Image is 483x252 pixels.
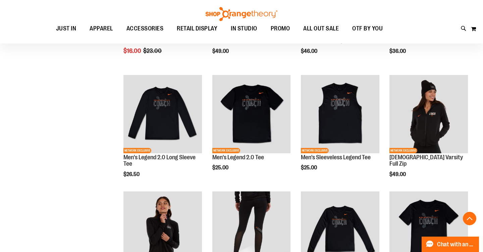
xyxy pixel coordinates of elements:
span: APPAREL [90,21,113,36]
img: OTF Mens Coach FA23 Legend 2.0 LS Tee - Black primary image [123,75,202,153]
span: ACCESSORIES [126,21,164,36]
a: Men's Legend 2.0 Tee [212,154,264,161]
a: OTF Mens Coach FA23 Legend 2.0 SS Tee - Black primary imageNETWORK EXCLUSIVE [212,75,291,154]
img: OTF Mens Coach FA23 Legend Sleeveless Tee - Black primary image [301,75,379,153]
span: $25.00 [301,165,318,171]
div: product [120,72,205,194]
span: $16.00 [123,48,142,54]
a: [DEMOGRAPHIC_DATA] Varsity Full Zip [389,154,463,167]
span: $36.00 [389,48,407,54]
div: product [386,72,471,194]
span: $49.00 [389,171,407,177]
span: OTF BY YOU [352,21,383,36]
span: JUST IN [56,21,76,36]
a: Men's Legend 2.0 Long Sleeve Tee [123,154,196,167]
span: NETWORK EXCLUSIVE [389,148,417,153]
div: product [298,72,383,188]
span: IN STUDIO [231,21,257,36]
a: OTF Mens Coach FA23 Legend 2.0 LS Tee - Black primary imageNETWORK EXCLUSIVE [123,75,202,154]
span: Chat with an Expert [437,241,475,248]
a: OTF Mens Coach FA23 Legend Sleeveless Tee - Black primary imageNETWORK EXCLUSIVE [301,75,379,154]
a: Men's Sleeveless Legend Tee [301,154,371,161]
span: $26.50 [123,171,141,177]
span: ALL OUT SALE [303,21,339,36]
img: OTF Ladies Coach FA23 Varsity Full Zip - Black primary image [389,75,468,153]
img: Shop Orangetheory [205,7,278,21]
span: NETWORK EXCLUSIVE [212,148,240,153]
button: Back To Top [463,212,476,225]
span: NETWORK EXCLUSIVE [301,148,329,153]
span: NETWORK EXCLUSIVE [123,148,151,153]
span: $46.00 [301,48,318,54]
span: $49.00 [212,48,230,54]
span: PROMO [271,21,290,36]
img: OTF Mens Coach FA23 Legend 2.0 SS Tee - Black primary image [212,75,291,153]
span: RETAIL DISPLAY [177,21,217,36]
button: Chat with an Expert [422,237,479,252]
div: product [209,72,294,188]
span: $25.00 [212,165,229,171]
span: $23.00 [143,48,163,54]
a: OTF Ladies Coach FA23 Varsity Full Zip - Black primary imageNETWORK EXCLUSIVE [389,75,468,154]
